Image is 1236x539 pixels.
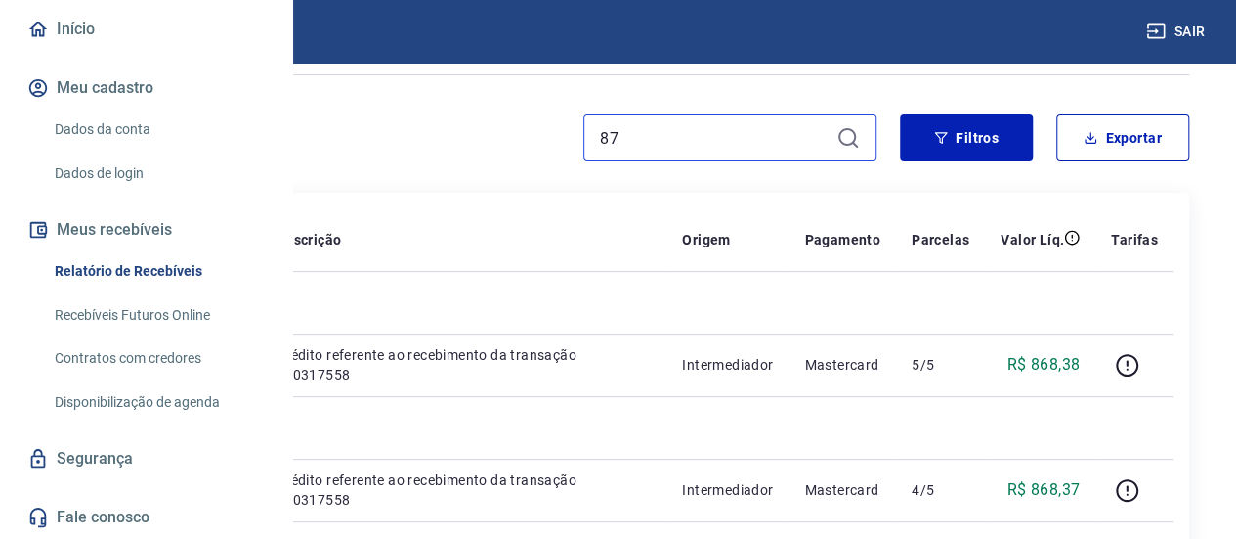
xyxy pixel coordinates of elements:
[1142,14,1213,50] button: Sair
[912,355,969,375] p: 5/5
[1001,230,1064,249] p: Valor Líq.
[47,382,269,423] a: Disponibilização de agenda
[600,123,829,153] input: Busque pelo número do pedido
[1007,353,1081,377] p: R$ 868,38
[900,114,1033,161] button: Filtros
[23,437,269,480] a: Segurança
[804,480,880,500] p: Mastercard
[23,67,269,110] button: Meu cadastro
[23,8,269,51] a: Início
[277,471,651,510] p: Crédito referente ao recebimento da transação 200317558
[1111,230,1158,249] p: Tarifas
[682,355,773,375] p: Intermediador
[804,230,880,249] p: Pagamento
[682,230,730,249] p: Origem
[23,496,269,539] a: Fale conosco
[47,295,269,336] a: Recebíveis Futuros Online
[804,355,880,375] p: Mastercard
[47,251,269,292] a: Relatório de Recebíveis
[47,154,269,194] a: Dados de login
[682,480,773,500] p: Intermediador
[277,230,342,249] p: Descrição
[912,480,969,500] p: 4/5
[23,208,269,251] button: Meus recebíveis
[47,110,269,150] a: Dados da conta
[912,230,969,249] p: Parcelas
[277,345,651,384] p: Crédito referente ao recebimento da transação 200317558
[1007,478,1081,502] p: R$ 868,37
[47,338,269,379] a: Contratos com credores
[1056,114,1189,161] button: Exportar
